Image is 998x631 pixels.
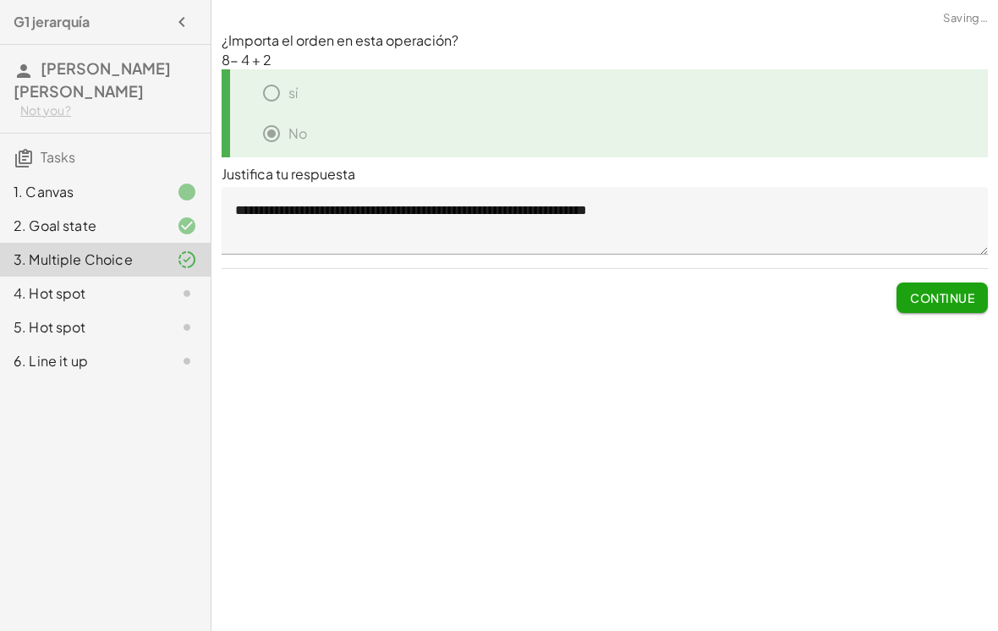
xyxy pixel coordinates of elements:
i: Task finished and correct. [177,216,197,236]
div: 1. Canvas [14,182,150,202]
span: Saving… [943,10,988,27]
p: 8− 4 + 2 [222,51,988,70]
span: Continue [910,290,974,305]
span: [PERSON_NAME] [PERSON_NAME] [14,58,171,101]
i: Task not started. [177,317,197,337]
h4: G1 jerarquía [14,12,90,32]
i: Task finished and part of it marked as correct. [177,250,197,270]
div: 5. Hot spot [14,317,150,337]
div: 4. Hot spot [14,283,150,304]
button: Continue [897,283,988,313]
div: 6. Line it up [14,351,150,371]
i: Task not started. [177,283,197,304]
div: 2. Goal state [14,216,150,236]
p: Justifica tu respuesta [222,164,988,184]
i: Task not started. [177,351,197,371]
span: Tasks [41,148,75,166]
p: ¿Importa el orden en esta operación? [222,31,988,51]
div: 3. Multiple Choice [14,250,150,270]
i: Task finished. [177,182,197,202]
div: Not you? [20,102,197,119]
